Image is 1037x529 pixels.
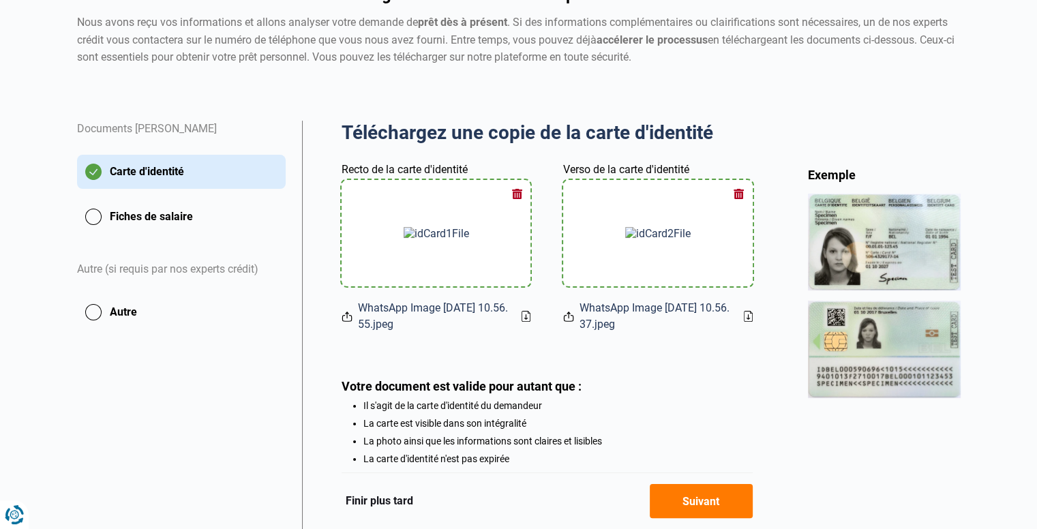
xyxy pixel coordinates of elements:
span: WhatsApp Image [DATE] 10.56.55.jpeg [358,300,511,333]
button: Fiches de salaire [77,200,286,234]
strong: prêt dès à présent [418,16,507,29]
li: La carte d'identité n'est pas expirée [363,453,753,464]
div: Documents [PERSON_NAME] [77,121,286,155]
div: Exemple [808,167,961,183]
button: Suivant [650,484,753,518]
li: La photo ainsi que les informations sont claires et lisibles [363,436,753,447]
img: idCard [808,194,961,397]
strong: accélerer le processus [597,33,708,46]
label: Recto de la carte d'identité [342,162,468,178]
li: La carte est visible dans son intégralité [363,418,753,429]
img: idCard2File [625,227,691,240]
div: Autre (si requis par nos experts crédit) [77,245,286,295]
a: Download [744,311,753,322]
h2: Téléchargez une copie de la carte d'identité [342,121,753,145]
div: Votre document est valide pour autant que : [342,379,753,393]
label: Verso de la carte d'identité [563,162,689,178]
button: Finir plus tard [342,492,417,510]
a: Download [522,311,530,322]
div: Nous avons reçu vos informations et allons analyser votre demande de . Si des informations complé... [77,14,961,66]
img: idCard1File [404,227,469,240]
span: WhatsApp Image [DATE] 10.56.37.jpeg [580,300,732,333]
button: Autre [77,295,286,329]
button: Carte d'identité [77,155,286,189]
li: Il s'agit de la carte d'identité du demandeur [363,400,753,411]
